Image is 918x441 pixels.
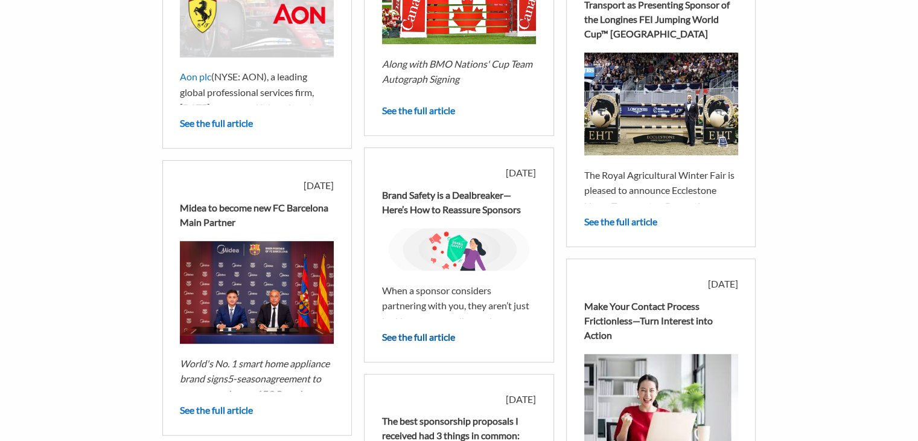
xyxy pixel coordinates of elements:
a: See the full article [382,105,455,116]
a: Aon plc [180,71,211,82]
div: Midea to become new FC Barcelona Main Partner [180,201,334,230]
em: Along with BMO Nations' Cup Team Autograph Signing [382,58,532,85]
div: Make Your Contact Process Frictionless—Turn Interest into Action [584,299,738,343]
a: See the full article [382,331,455,343]
img: hro2n78csy6xogamkarv.png [382,228,536,271]
p: The Royal Agricultural Winter Fair is pleased to announce Ecclestone Horse Transport as Presentin... [584,167,738,353]
em: 5-season [228,373,266,384]
a: See the full article [180,117,253,129]
div: [DATE] [180,178,334,193]
em: World's No. 1 smart home appliance brand signs [180,358,330,385]
a: See the full article [584,216,657,227]
div: [DATE] [584,277,738,291]
div: Brand Safety is a Dealbreaker—Here’s How to Reassure Sponsors [382,188,536,217]
p: (NYSE: AON), a leading global professional services firm, [DATE] announced it has signed a multi-... [180,69,334,193]
a: See the full article [180,404,253,416]
img: IMAGE_1.jpg [180,241,334,344]
img: The_Royal_Agricultural_Winter_Fair_The_Royal_Horse_Show_is_proud.jpg [584,53,738,155]
div: [DATE] [382,166,536,180]
p: When a sponsor considers partnering with you, they aren’t just looking at your audience size or e... [382,283,536,376]
div: [DATE] [382,392,536,407]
